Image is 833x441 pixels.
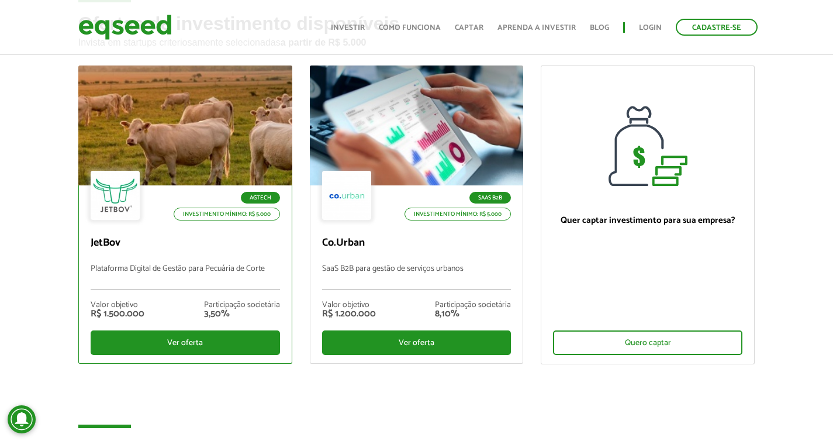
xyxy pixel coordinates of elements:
img: EqSeed [78,12,172,43]
a: Investir [331,24,365,32]
div: R$ 1.500.000 [91,309,144,319]
a: Captar [455,24,483,32]
p: Agtech [241,192,280,204]
a: Quer captar investimento para sua empresa? Quero captar [541,66,755,364]
div: 3,50% [204,309,280,319]
a: Blog [590,24,609,32]
div: Ver oferta [91,330,280,355]
a: SaaS B2B Investimento mínimo: R$ 5.000 Co.Urban SaaS B2B para gestão de serviços urbanos Valor ob... [310,66,524,364]
div: R$ 1.200.000 [322,309,376,319]
a: Aprenda a investir [497,24,576,32]
p: Quer captar investimento para sua empresa? [553,215,742,226]
p: JetBov [91,237,280,250]
div: Participação societária [204,301,280,309]
div: Ver oferta [322,330,511,355]
p: Co.Urban [322,237,511,250]
p: Investimento mínimo: R$ 5.000 [174,208,280,220]
a: Login [639,24,662,32]
div: Quero captar [553,330,742,355]
p: SaaS B2B para gestão de serviços urbanos [322,264,511,290]
div: Participação societária [435,301,511,309]
a: Agtech Investimento mínimo: R$ 5.000 JetBov Plataforma Digital de Gestão para Pecuária de Corte V... [78,66,292,364]
div: 8,10% [435,309,511,319]
a: Como funciona [379,24,441,32]
p: SaaS B2B [469,192,511,204]
div: Valor objetivo [91,301,144,309]
p: Plataforma Digital de Gestão para Pecuária de Corte [91,264,280,290]
p: Investimento mínimo: R$ 5.000 [405,208,511,220]
a: Cadastre-se [676,19,758,36]
div: Valor objetivo [322,301,376,309]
